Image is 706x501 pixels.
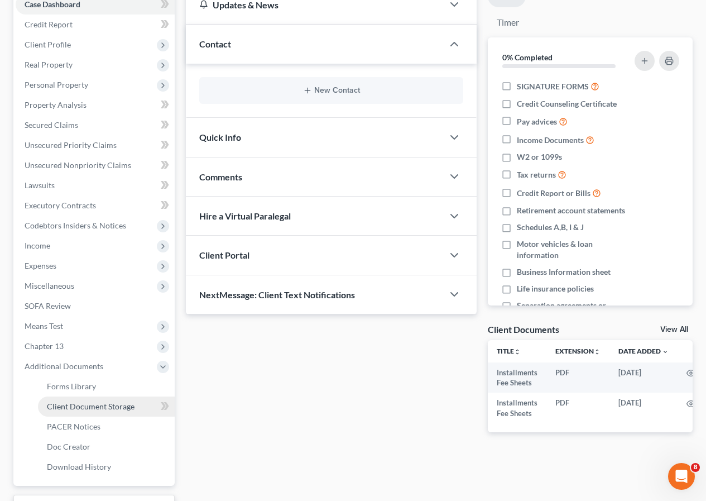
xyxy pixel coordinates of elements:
a: Titleunfold_more [497,347,521,355]
a: Timer [488,12,528,34]
a: PACER Notices [38,417,175,437]
span: Client Profile [25,40,71,49]
span: Personal Property [25,80,88,89]
span: Client Portal [199,250,249,260]
i: unfold_more [594,349,601,355]
span: 8 [691,463,700,472]
a: Download History [38,457,175,477]
span: SIGNATURE FORMS [517,81,589,92]
span: Additional Documents [25,361,103,371]
td: Installments Fee Sheets [488,362,546,393]
td: [DATE] [609,362,678,393]
a: Executory Contracts [16,195,175,216]
a: Credit Report [16,15,175,35]
span: Lawsuits [25,180,55,190]
a: Client Document Storage [38,397,175,417]
span: Life insurance policies [517,283,594,294]
a: Unsecured Nonpriority Claims [16,155,175,175]
span: Unsecured Priority Claims [25,140,117,150]
span: Retirement account statements [517,205,625,216]
span: Forms Library [47,381,96,391]
span: Codebtors Insiders & Notices [25,221,126,230]
a: Unsecured Priority Claims [16,135,175,155]
a: Forms Library [38,376,175,397]
span: Credit Counseling Certificate [517,98,617,109]
a: Lawsuits [16,175,175,195]
span: NextMessage: Client Text Notifications [199,289,355,300]
span: SOFA Review [25,301,71,311]
i: expand_more [662,349,669,355]
span: W2 or 1099s [517,151,562,163]
span: Client Document Storage [47,402,135,411]
strong: 0% Completed [502,53,553,62]
span: Schedules A,B, I & J [517,222,584,233]
iframe: Intercom live chat [668,463,695,490]
span: Unsecured Nonpriority Claims [25,160,131,170]
span: Contact [199,39,231,49]
a: Extensionunfold_more [555,347,601,355]
span: Chapter 13 [25,341,64,351]
span: Income Documents [517,135,584,146]
td: PDF [546,362,609,393]
span: Credit Report or Bills [517,188,590,199]
div: Client Documents [488,323,559,335]
span: Secured Claims [25,120,78,130]
a: Secured Claims [16,115,175,135]
td: PDF [546,393,609,423]
span: Motor vehicles & loan information [517,238,632,261]
td: Installments Fee Sheets [488,393,546,423]
a: Date Added expand_more [618,347,669,355]
span: Tax returns [517,169,556,180]
span: Means Test [25,321,63,331]
span: Executory Contracts [25,201,96,210]
td: [DATE] [609,393,678,423]
span: Quick Info [199,132,241,142]
button: New Contact [208,86,454,95]
span: Property Analysis [25,100,87,109]
span: Doc Creator [47,442,90,451]
a: SOFA Review [16,296,175,316]
span: Income [25,241,50,250]
span: Separation agreements or decrees of divorces [517,300,632,322]
span: Credit Report [25,20,73,29]
a: View All [660,326,688,333]
span: Expenses [25,261,56,270]
span: PACER Notices [47,422,100,431]
span: Real Property [25,60,73,69]
i: unfold_more [514,349,521,355]
span: Pay advices [517,116,557,127]
span: Download History [47,462,111,471]
a: Property Analysis [16,95,175,115]
span: Miscellaneous [25,281,74,290]
span: Hire a Virtual Paralegal [199,211,291,221]
span: Business Information sheet [517,266,611,278]
a: Doc Creator [38,437,175,457]
span: Comments [199,171,242,182]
